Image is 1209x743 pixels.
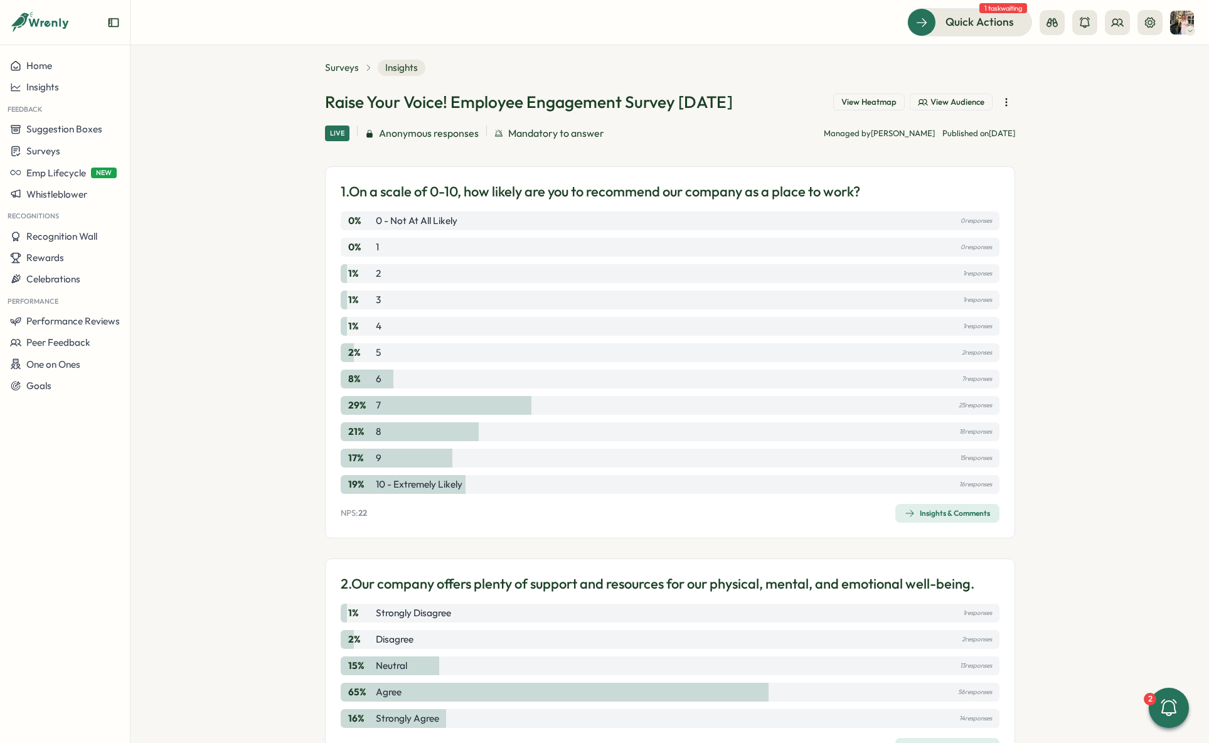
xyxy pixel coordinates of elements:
[945,14,1014,30] span: Quick Actions
[905,508,990,518] div: Insights & Comments
[376,633,413,646] p: Disagree
[376,659,407,673] p: Neutral
[907,8,1032,36] button: Quick Actions
[989,128,1015,138] span: [DATE]
[376,372,381,386] p: 6
[26,336,90,348] span: Peer Feedback
[1170,11,1194,35] img: Hannah Saunders
[376,319,381,333] p: 4
[348,659,373,673] p: 15 %
[348,346,373,360] p: 2 %
[962,372,992,386] p: 7 responses
[1149,688,1189,728] button: 2
[376,478,462,491] p: 10 - Extremely likely
[348,214,373,228] p: 0 %
[348,267,373,281] p: 1 %
[376,398,381,412] p: 7
[958,685,992,699] p: 56 responses
[378,60,425,76] span: Insights
[833,94,905,111] button: View Heatmap
[376,267,381,281] p: 2
[962,633,992,646] p: 2 responses
[961,240,992,254] p: 0 responses
[379,126,479,141] span: Anonymous responses
[348,293,373,307] p: 1 %
[963,319,992,333] p: 1 responses
[376,346,381,360] p: 5
[376,712,439,725] p: Strongly Agree
[348,451,373,465] p: 17 %
[824,128,935,139] p: Managed by
[376,685,402,699] p: Agree
[26,358,80,370] span: One on Ones
[341,182,860,201] p: 1. On a scale of 0-10, how likely are you to recommend our company as a place to work?
[26,230,97,242] span: Recognition Wall
[376,214,457,228] p: 0 - Not at all likely
[895,504,999,523] button: Insights & Comments
[348,685,373,699] p: 65 %
[961,214,992,228] p: 0 responses
[26,273,80,285] span: Celebrations
[26,315,120,327] span: Performance Reviews
[348,478,373,491] p: 19 %
[963,293,992,307] p: 1 responses
[942,128,1015,139] p: Published on
[91,168,117,178] span: NEW
[963,267,992,281] p: 1 responses
[1144,693,1156,705] div: 2
[960,451,992,465] p: 15 responses
[26,167,86,179] span: Emp Lifecycle
[341,508,367,519] p: NPS:
[26,123,102,135] span: Suggestion Boxes
[376,425,381,439] p: 8
[959,712,992,725] p: 14 responses
[348,398,373,412] p: 29 %
[959,425,992,439] p: 18 responses
[26,81,59,93] span: Insights
[910,94,993,111] button: View Audience
[26,252,64,264] span: Rewards
[348,372,373,386] p: 8 %
[325,61,359,75] a: Surveys
[325,126,349,141] div: Live
[348,319,373,333] p: 1 %
[963,606,992,620] p: 1 responses
[348,633,373,646] p: 2 %
[26,188,87,200] span: Whistleblower
[376,293,381,307] p: 3
[959,478,992,491] p: 16 responses
[962,346,992,360] p: 2 responses
[348,606,373,620] p: 1 %
[26,145,60,157] span: Surveys
[341,574,974,594] p: 2. Our company offers plenty of support and resources for our physical, mental, and emotional wel...
[107,16,120,29] button: Expand sidebar
[376,451,381,465] p: 9
[376,240,379,254] p: 1
[508,126,604,141] span: Mandatory to answer
[348,240,373,254] p: 0 %
[358,508,367,518] span: 22
[841,97,897,108] span: View Heatmap
[930,97,984,108] span: View Audience
[348,712,373,725] p: 16 %
[26,380,51,392] span: Goals
[26,60,52,72] span: Home
[960,659,992,673] p: 13 responses
[979,3,1027,13] span: 1 task waiting
[959,398,992,412] p: 25 responses
[348,425,373,439] p: 21 %
[376,606,451,620] p: Strongly Disagree
[325,91,733,113] h1: Raise Your Voice! Employee Engagement Survey [DATE]
[871,128,935,138] span: [PERSON_NAME]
